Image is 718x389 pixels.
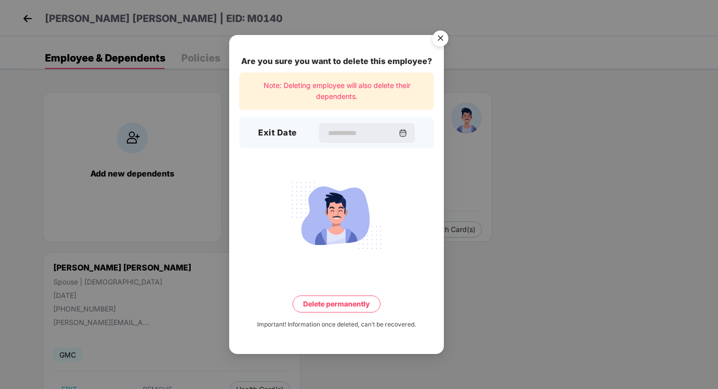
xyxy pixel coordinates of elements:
h3: Exit Date [258,126,297,139]
button: Delete permanently [293,295,380,312]
img: svg+xml;base64,PHN2ZyB4bWxucz0iaHR0cDovL3d3dy53My5vcmcvMjAwMC9zdmciIHdpZHRoPSI1NiIgaGVpZ2h0PSI1Ni... [426,25,454,53]
div: Important! Information once deleted, can’t be recovered. [257,319,416,329]
div: Are you sure you want to delete this employee? [239,55,434,67]
div: Note: Deleting employee will also delete their dependents. [239,72,434,110]
button: Close [426,25,453,52]
img: svg+xml;base64,PHN2ZyB4bWxucz0iaHR0cDovL3d3dy53My5vcmcvMjAwMC9zdmciIHdpZHRoPSIyMjQiIGhlaWdodD0iMT... [281,176,392,254]
img: svg+xml;base64,PHN2ZyBpZD0iQ2FsZW5kYXItMzJ4MzIiIHhtbG5zPSJodHRwOi8vd3d3LnczLm9yZy8yMDAwL3N2ZyIgd2... [399,129,407,137]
